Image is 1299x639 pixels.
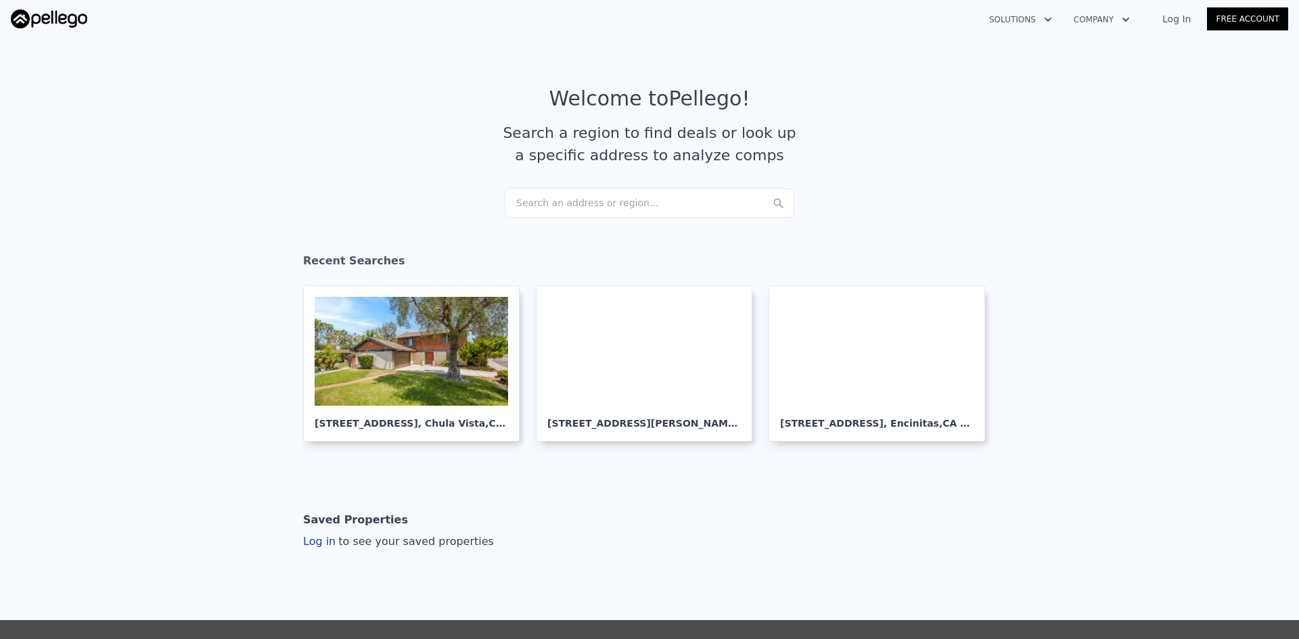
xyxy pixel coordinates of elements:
[939,418,993,429] span: , CA 92007
[549,87,750,111] div: Welcome to Pellego !
[769,285,996,442] a: [STREET_ADDRESS], Encinitas,CA 92007
[505,188,794,218] div: Search an address or region...
[547,406,741,430] div: [STREET_ADDRESS][PERSON_NAME] , [GEOGRAPHIC_DATA]
[485,418,539,429] span: , CA 91911
[336,535,494,548] span: to see your saved properties
[11,9,87,28] img: Pellego
[303,285,530,442] a: [STREET_ADDRESS], Chula Vista,CA 91911
[978,7,1063,32] button: Solutions
[303,242,996,285] div: Recent Searches
[1207,7,1288,30] a: Free Account
[780,406,974,430] div: [STREET_ADDRESS] , Encinitas
[303,506,408,534] div: Saved Properties
[1146,12,1207,26] a: Log In
[536,285,763,442] a: [STREET_ADDRESS][PERSON_NAME], [GEOGRAPHIC_DATA]
[498,122,801,166] div: Search a region to find deals or look up a specific address to analyze comps
[1063,7,1141,32] button: Company
[315,406,508,430] div: [STREET_ADDRESS] , Chula Vista
[303,534,494,550] div: Log in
